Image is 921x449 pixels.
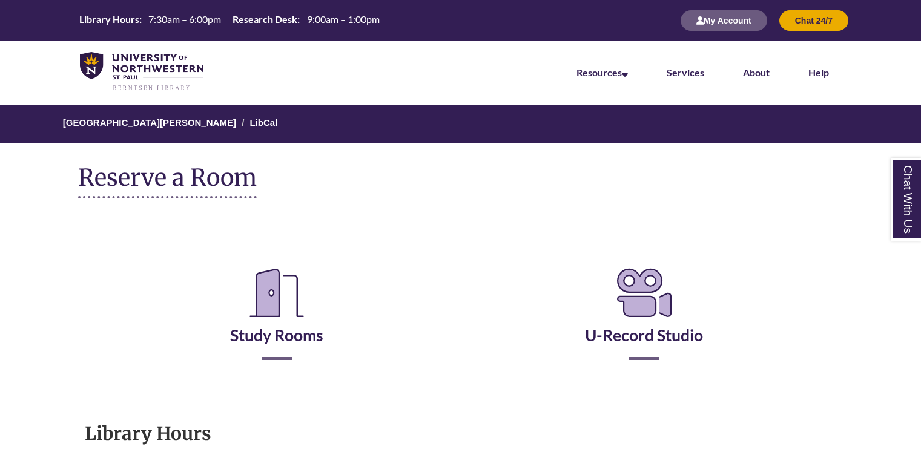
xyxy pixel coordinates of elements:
[74,13,384,28] a: Hours Today
[779,15,848,25] a: Chat 24/7
[74,13,384,27] table: Hours Today
[78,229,843,396] div: Reserve a Room
[230,295,323,345] a: Study Rooms
[681,15,767,25] a: My Account
[249,117,277,128] a: LibCal
[576,67,628,78] a: Resources
[63,117,236,128] a: [GEOGRAPHIC_DATA][PERSON_NAME]
[808,67,829,78] a: Help
[80,52,203,91] img: UNWSP Library Logo
[585,295,703,345] a: U-Record Studio
[78,105,843,143] nav: Breadcrumb
[228,13,302,26] th: Research Desk:
[681,10,767,31] button: My Account
[148,13,221,25] span: 7:30am – 6:00pm
[667,67,704,78] a: Services
[307,13,380,25] span: 9:00am – 1:00pm
[779,10,848,31] button: Chat 24/7
[74,13,144,26] th: Library Hours:
[743,67,770,78] a: About
[85,422,836,445] h1: Library Hours
[78,165,257,198] h1: Reserve a Room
